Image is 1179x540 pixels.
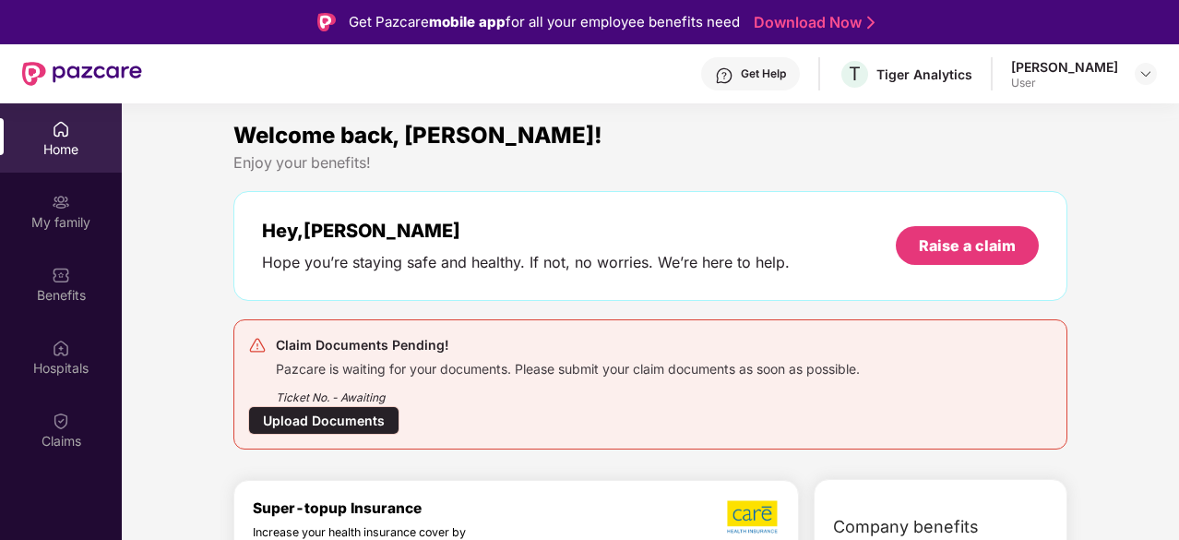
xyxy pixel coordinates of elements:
[248,336,267,354] img: svg+xml;base64,PHN2ZyB4bWxucz0iaHR0cDovL3d3dy53My5vcmcvMjAwMC9zdmciIHdpZHRoPSIyNCIgaGVpZ2h0PSIyNC...
[52,266,70,284] img: svg+xml;base64,PHN2ZyBpZD0iQmVuZWZpdHMiIHhtbG5zPSJodHRwOi8vd3d3LnczLm9yZy8yMDAwL3N2ZyIgd2lkdGg9Ij...
[1011,76,1118,90] div: User
[727,499,780,534] img: b5dec4f62d2307b9de63beb79f102df3.png
[849,63,861,85] span: T
[233,153,1067,173] div: Enjoy your benefits!
[276,378,860,406] div: Ticket No. - Awaiting
[52,120,70,138] img: svg+xml;base64,PHN2ZyBpZD0iSG9tZSIgeG1sbnM9Imh0dHA6Ly93d3cudzMub3JnLzIwMDAvc3ZnIiB3aWR0aD0iMjAiIG...
[1011,58,1118,76] div: [PERSON_NAME]
[52,193,70,211] img: svg+xml;base64,PHN2ZyB3aWR0aD0iMjAiIGhlaWdodD0iMjAiIHZpZXdCb3g9IjAgMCAyMCAyMCIgZmlsbD0ibm9uZSIgeG...
[876,66,972,83] div: Tiger Analytics
[741,66,786,81] div: Get Help
[867,13,875,32] img: Stroke
[52,339,70,357] img: svg+xml;base64,PHN2ZyBpZD0iSG9zcGl0YWxzIiB4bWxucz0iaHR0cDovL3d3dy53My5vcmcvMjAwMC9zdmciIHdpZHRoPS...
[253,499,560,517] div: Super-topup Insurance
[317,13,336,31] img: Logo
[349,11,740,33] div: Get Pazcare for all your employee benefits need
[754,13,869,32] a: Download Now
[22,62,142,86] img: New Pazcare Logo
[429,13,506,30] strong: mobile app
[833,514,979,540] span: Company benefits
[276,356,860,378] div: Pazcare is waiting for your documents. Please submit your claim documents as soon as possible.
[715,66,733,85] img: svg+xml;base64,PHN2ZyBpZD0iSGVscC0zMngzMiIgeG1sbnM9Imh0dHA6Ly93d3cudzMub3JnLzIwMDAvc3ZnIiB3aWR0aD...
[233,122,602,149] span: Welcome back, [PERSON_NAME]!
[52,412,70,430] img: svg+xml;base64,PHN2ZyBpZD0iQ2xhaW0iIHhtbG5zPSJodHRwOi8vd3d3LnczLm9yZy8yMDAwL3N2ZyIgd2lkdGg9IjIwIi...
[248,406,399,435] div: Upload Documents
[276,334,860,356] div: Claim Documents Pending!
[262,253,790,272] div: Hope you’re staying safe and healthy. If not, no worries. We’re here to help.
[1138,66,1153,81] img: svg+xml;base64,PHN2ZyBpZD0iRHJvcGRvd24tMzJ4MzIiIHhtbG5zPSJodHRwOi8vd3d3LnczLm9yZy8yMDAwL3N2ZyIgd2...
[919,235,1016,256] div: Raise a claim
[262,220,790,242] div: Hey, [PERSON_NAME]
